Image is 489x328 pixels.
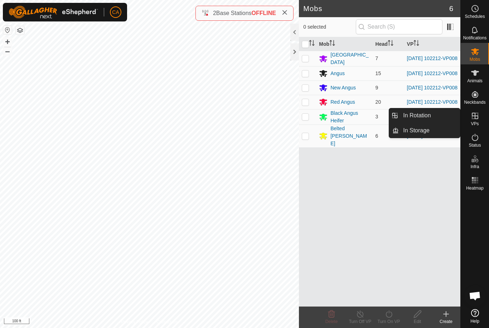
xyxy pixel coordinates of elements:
[376,55,378,61] span: 7
[356,19,442,34] input: Search (S)
[399,123,460,138] a: In Storage
[407,70,457,76] a: [DATE] 102212-VP008
[330,70,345,77] div: Angus
[432,318,460,325] div: Create
[330,125,369,147] div: Belted [PERSON_NAME]
[470,57,480,62] span: Mobs
[303,23,355,31] span: 0 selected
[252,10,276,16] span: OFFLINE
[466,186,484,190] span: Heatmap
[156,319,178,325] a: Contact Us
[16,26,24,35] button: Map Layers
[463,36,486,40] span: Notifications
[330,109,369,124] div: Black Angus Heifer
[376,133,378,139] span: 6
[469,143,481,147] span: Status
[121,319,148,325] a: Privacy Policy
[376,85,378,90] span: 9
[3,38,12,46] button: +
[407,55,457,61] a: [DATE] 102212-VP008
[461,306,489,326] a: Help
[316,37,372,51] th: Mob
[3,26,12,34] button: Reset Map
[464,285,486,307] div: Open chat
[407,133,457,139] a: [DATE] 102212-VP008
[303,4,449,13] h2: Mobs
[330,98,355,106] div: Red Angus
[374,318,403,325] div: Turn On VP
[407,85,457,90] a: [DATE] 102212-VP008
[112,9,119,16] span: CA
[403,111,431,120] span: In Rotation
[330,84,356,92] div: New Angus
[403,126,430,135] span: In Storage
[413,41,419,47] p-sorticon: Activate to sort
[376,70,381,76] span: 15
[470,319,479,323] span: Help
[330,51,369,66] div: [GEOGRAPHIC_DATA]
[376,114,378,119] span: 3
[213,10,216,16] span: 2
[399,108,460,123] a: In Rotation
[449,3,453,14] span: 6
[9,6,98,19] img: Gallagher Logo
[388,41,393,47] p-sorticon: Activate to sort
[389,123,460,138] li: In Storage
[3,47,12,55] button: –
[403,318,432,325] div: Edit
[389,108,460,123] li: In Rotation
[464,100,485,104] span: Neckbands
[471,122,479,126] span: VPs
[216,10,252,16] span: Base Stations
[309,41,315,47] p-sorticon: Activate to sort
[470,165,479,169] span: Infra
[404,37,460,51] th: VP
[467,79,483,83] span: Animals
[329,41,335,47] p-sorticon: Activate to sort
[346,318,374,325] div: Turn Off VP
[325,319,338,324] span: Delete
[373,37,404,51] th: Head
[376,99,381,105] span: 20
[465,14,485,19] span: Schedules
[407,99,457,105] a: [DATE] 102212-VP008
